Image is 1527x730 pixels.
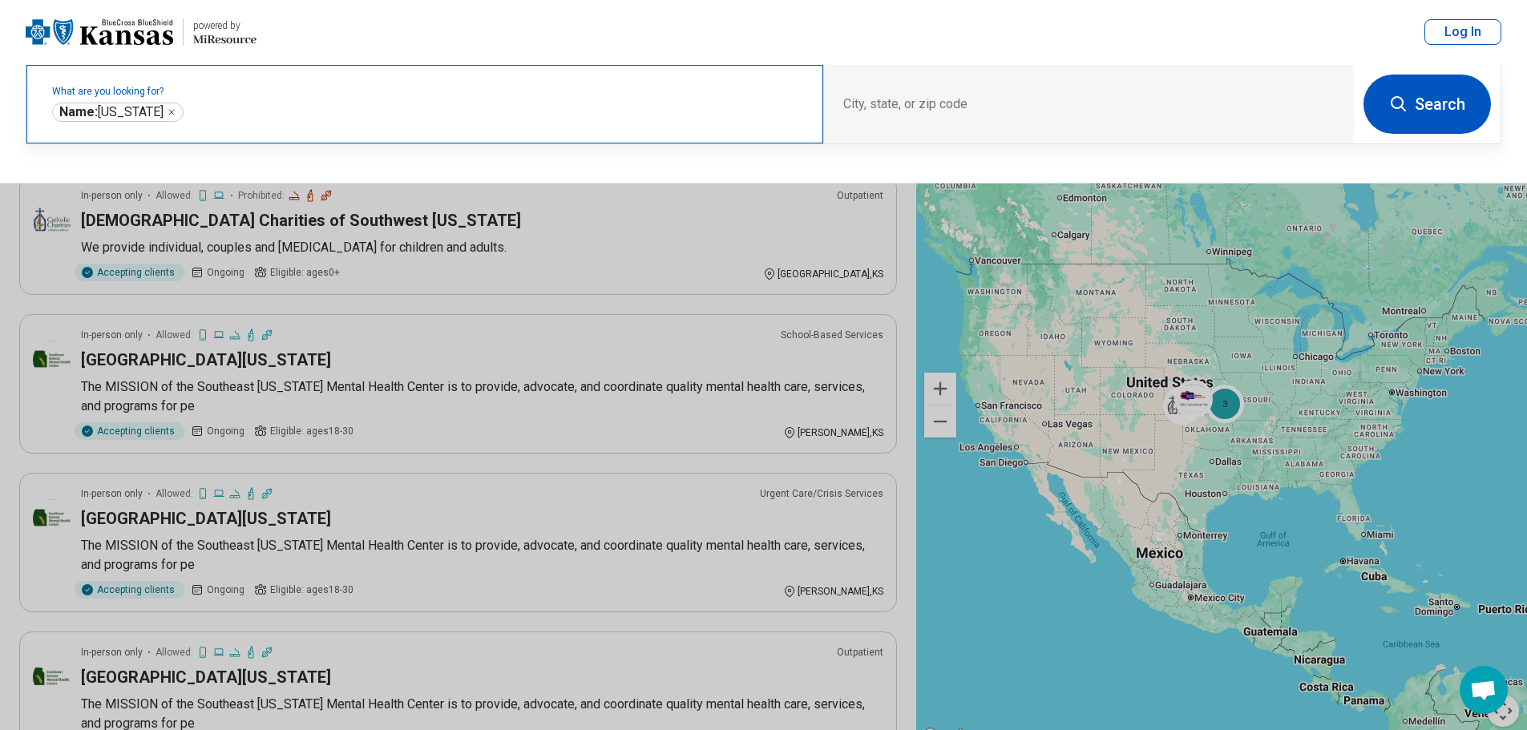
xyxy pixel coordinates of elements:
[26,13,257,51] a: Blue Cross Blue Shield Kansaspowered by
[52,87,804,96] label: What are you looking for?
[167,107,176,117] button: kansas
[26,13,173,51] img: Blue Cross Blue Shield Kansas
[59,104,98,119] span: Name:
[59,104,164,120] span: [US_STATE]
[1424,19,1501,45] button: Log In
[1363,75,1491,134] button: Search
[1460,666,1508,714] div: Open chat
[193,18,257,33] div: powered by
[52,103,184,122] div: kansas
